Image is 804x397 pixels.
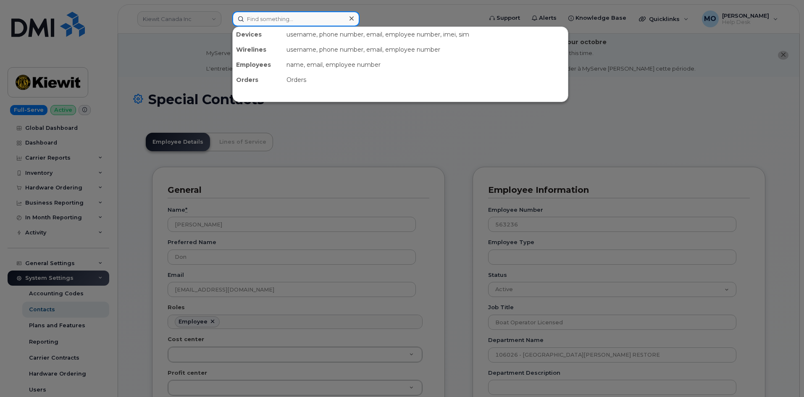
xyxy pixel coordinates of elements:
div: username, phone number, email, employee number [283,42,568,57]
div: Orders [283,72,568,87]
div: Orders [233,72,283,87]
div: username, phone number, email, employee number, imei, sim [283,27,568,42]
div: Devices [233,27,283,42]
div: Employees [233,57,283,72]
div: Wirelines [233,42,283,57]
div: name, email, employee number [283,57,568,72]
iframe: Messenger Launcher [767,360,798,391]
